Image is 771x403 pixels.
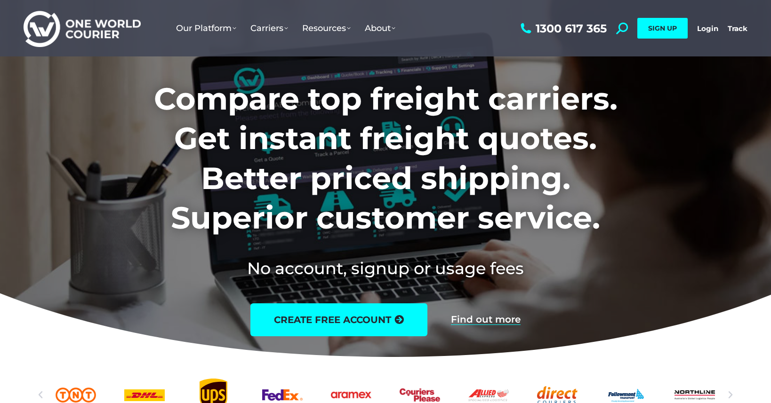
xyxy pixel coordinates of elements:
span: Our Platform [176,23,236,33]
span: SIGN UP [648,24,677,32]
a: SIGN UP [637,18,688,39]
h2: No account, signup or usage fees [92,257,680,280]
a: Track [728,24,747,33]
span: Resources [302,23,351,33]
a: Carriers [243,14,295,43]
a: Login [697,24,718,33]
a: Our Platform [169,14,243,43]
span: About [365,23,395,33]
span: Carriers [250,23,288,33]
a: 1300 617 365 [518,23,607,34]
a: About [358,14,402,43]
a: create free account [250,303,427,336]
a: Resources [295,14,358,43]
img: One World Courier [24,9,141,47]
a: Find out more [451,315,521,325]
h1: Compare top freight carriers. Get instant freight quotes. Better priced shipping. Superior custom... [92,79,680,238]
